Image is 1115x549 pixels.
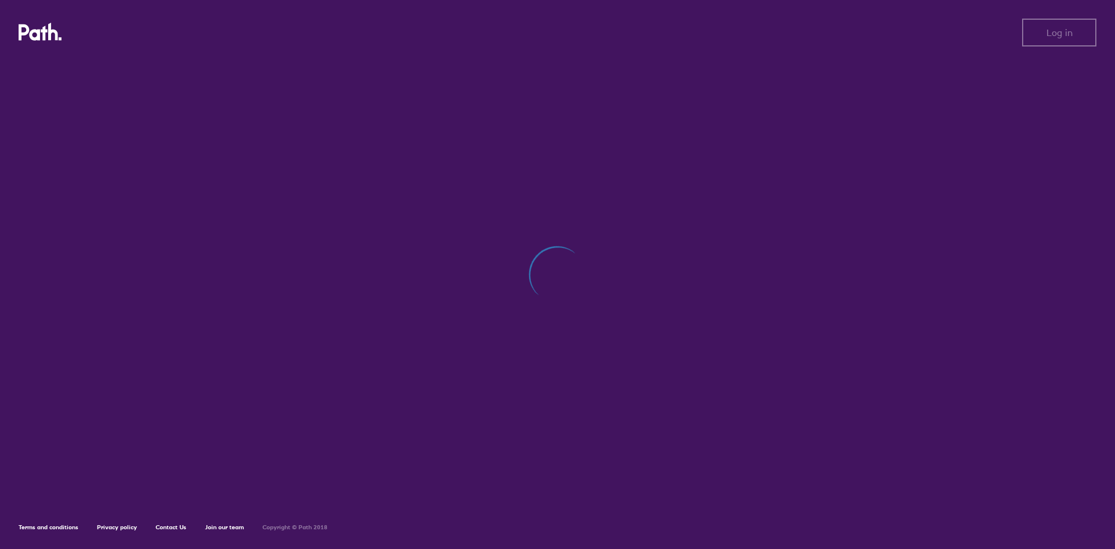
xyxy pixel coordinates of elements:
a: Join our team [205,523,244,531]
button: Log in [1022,19,1096,46]
a: Privacy policy [97,523,137,531]
h6: Copyright © Path 2018 [262,524,328,531]
a: Contact Us [156,523,186,531]
a: Terms and conditions [19,523,78,531]
span: Log in [1046,27,1073,38]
